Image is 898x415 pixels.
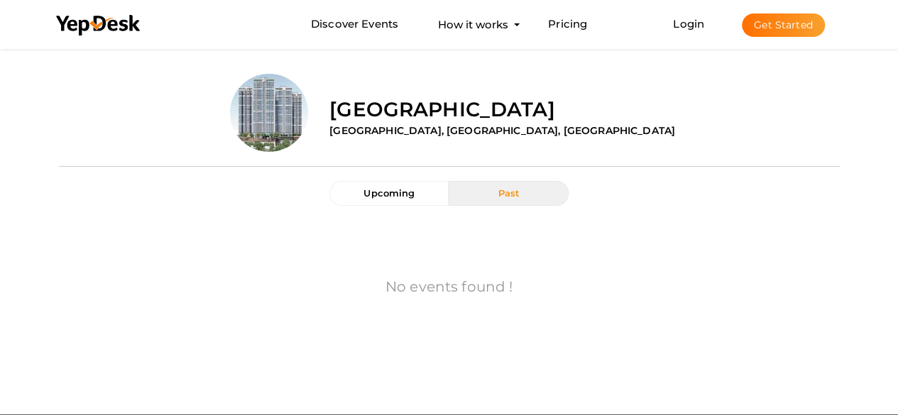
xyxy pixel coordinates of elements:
button: Upcoming [329,181,449,206]
label: [GEOGRAPHIC_DATA] [329,95,554,123]
span: Upcoming [363,187,415,199]
button: Get Started [742,13,825,37]
button: How it works [434,11,513,38]
button: Past [449,181,568,206]
label: [GEOGRAPHIC_DATA], [GEOGRAPHIC_DATA], [GEOGRAPHIC_DATA] [329,123,675,138]
a: Login [673,17,704,31]
label: No events found ! [385,277,513,297]
a: Discover Events [311,11,398,38]
a: Pricing [548,11,587,38]
span: Past [498,187,520,199]
img: SMVBBMWC_normal.png [230,74,308,152]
